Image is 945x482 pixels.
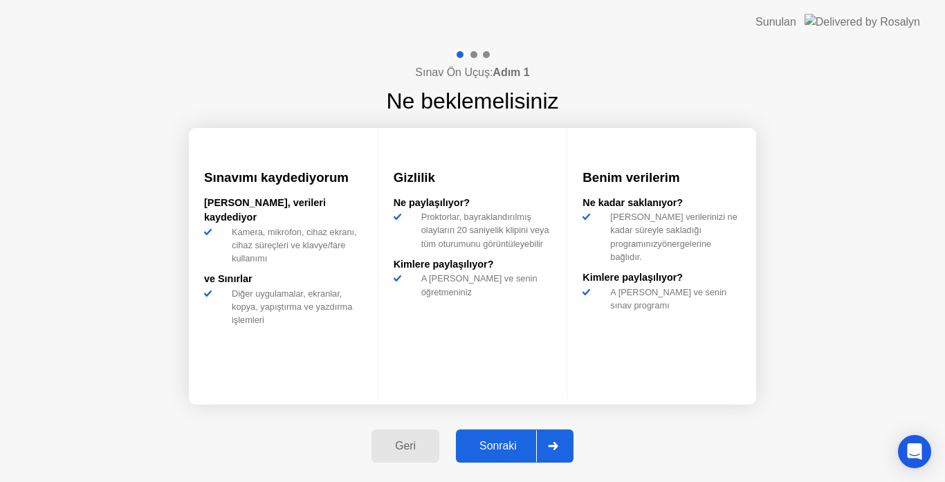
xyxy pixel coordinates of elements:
[394,168,552,187] h3: Gizlilik
[204,168,363,187] h3: Sınavımı kaydediyorum
[226,225,363,266] div: Kamera, mikrofon, cihaz ekranı, cihaz süreçleri ve klavye/fare kullanımı
[605,210,741,263] div: [PERSON_NAME] verilerinizi ne kadar süreyle sakladığı programınızyönergelerine bağlıdır.
[387,84,559,118] h1: Ne beklemelisiniz
[493,66,529,78] b: Adım 1
[805,14,920,30] img: Delivered by Rosalyn
[376,440,435,452] div: Geri
[204,272,363,287] div: ve Sınırlar
[416,272,552,298] div: A [PERSON_NAME] ve senin öğretmeniniz
[582,270,741,286] div: Kimlere paylaşılıyor?
[456,429,574,463] button: Sonraki
[394,196,552,211] div: Ne paylaşılıyor?
[605,286,741,312] div: A [PERSON_NAME] ve senin sınav programı
[204,196,363,225] div: [PERSON_NAME], verileri kaydediyor
[755,14,796,30] div: Sunulan
[582,196,741,211] div: Ne kadar saklanıyor?
[226,287,363,327] div: Diğer uygulamalar, ekranlar, kopya, yapıştırma ve yazdırma işlemleri
[460,440,536,452] div: Sonraki
[371,429,439,463] button: Geri
[394,257,552,272] div: Kimlere paylaşılıyor?
[415,64,529,81] h4: Sınav Ön Uçuş:
[898,435,931,468] div: Open Intercom Messenger
[582,168,741,187] h3: Benim verilerim
[416,210,552,250] div: Proktorlar, bayraklandırılmış olayların 20 saniyelik klipini veya tüm oturumunu görüntüleyebilir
